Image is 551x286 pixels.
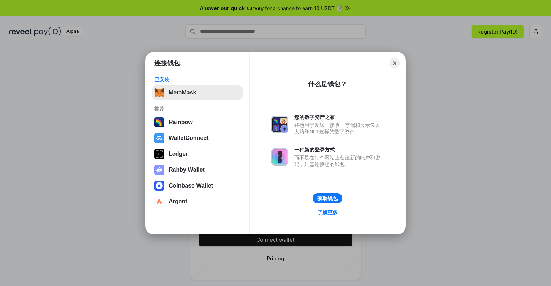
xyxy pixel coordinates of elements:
img: svg+xml,%3Csvg%20xmlns%3D%22http%3A%2F%2Fwww.w3.org%2F2000%2Fsvg%22%20width%3D%2228%22%20height%3... [154,149,164,159]
a: 了解更多 [313,208,342,217]
img: svg+xml,%3Csvg%20width%3D%22120%22%20height%3D%22120%22%20viewBox%3D%220%200%20120%20120%22%20fil... [154,117,164,127]
div: 推荐 [154,106,240,112]
button: Rabby Wallet [152,163,243,177]
div: Rainbow [169,119,193,126]
div: MetaMask [169,89,196,96]
button: WalletConnect [152,131,243,145]
img: svg+xml,%3Csvg%20xmlns%3D%22http%3A%2F%2Fwww.w3.org%2F2000%2Fsvg%22%20fill%3D%22none%22%20viewBox... [271,116,288,133]
img: svg+xml,%3Csvg%20xmlns%3D%22http%3A%2F%2Fwww.w3.org%2F2000%2Fsvg%22%20fill%3D%22none%22%20viewBox... [271,148,288,166]
div: 获取钱包 [317,195,338,202]
img: svg+xml,%3Csvg%20width%3D%2228%22%20height%3D%2228%22%20viewBox%3D%220%200%2028%2028%22%20fill%3D... [154,181,164,191]
div: 钱包用于发送、接收、存储和显示像以太坊和NFT这样的数字资产。 [294,122,384,135]
button: Argent [152,194,243,209]
div: Argent [169,198,187,205]
button: Rainbow [152,115,243,129]
img: svg+xml,%3Csvg%20width%3D%2228%22%20height%3D%2228%22%20viewBox%3D%220%200%2028%2028%22%20fill%3D... [154,197,164,207]
div: Ledger [169,151,188,157]
div: 一种新的登录方式 [294,146,384,153]
img: svg+xml,%3Csvg%20width%3D%2228%22%20height%3D%2228%22%20viewBox%3D%220%200%2028%2028%22%20fill%3D... [154,133,164,143]
button: Coinbase Wallet [152,179,243,193]
div: 什么是钱包？ [308,80,347,88]
div: Coinbase Wallet [169,182,213,189]
div: 而不是在每个网站上创建新的账户和密码，只需连接您的钱包。 [294,154,384,167]
div: 已安装 [154,76,240,83]
button: Ledger [152,147,243,161]
button: 获取钱包 [313,193,342,203]
div: 了解更多 [317,209,338,216]
div: WalletConnect [169,135,209,141]
img: svg+xml,%3Csvg%20fill%3D%22none%22%20height%3D%2233%22%20viewBox%3D%220%200%2035%2033%22%20width%... [154,88,164,98]
button: MetaMask [152,85,243,100]
h1: 连接钱包 [154,59,180,67]
button: Close [390,58,400,68]
img: svg+xml,%3Csvg%20xmlns%3D%22http%3A%2F%2Fwww.w3.org%2F2000%2Fsvg%22%20fill%3D%22none%22%20viewBox... [154,165,164,175]
div: Rabby Wallet [169,167,205,173]
div: 您的数字资产之家 [294,114,384,120]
